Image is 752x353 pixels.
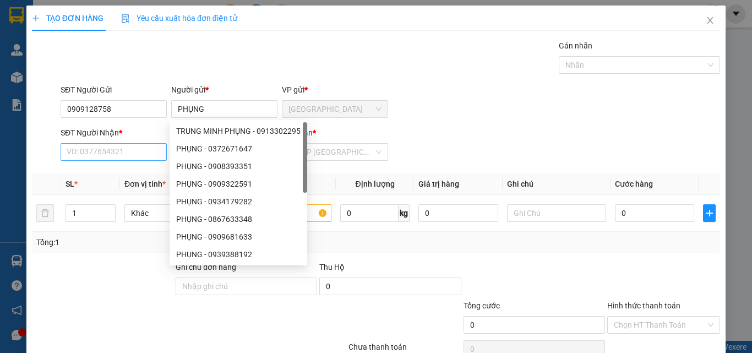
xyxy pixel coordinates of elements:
[464,301,500,310] span: Tổng cước
[282,84,388,96] div: VP gửi
[176,143,301,155] div: PHỤNG - 0372671647
[176,160,301,172] div: PHỤNG - 0908393351
[176,263,236,271] label: Ghi chú đơn hàng
[503,173,611,195] th: Ghi chú
[399,204,410,222] span: kg
[61,84,167,96] div: SĐT Người Gửi
[170,193,307,210] div: PHỤNG - 0934179282
[703,204,716,222] button: plus
[121,14,130,23] img: icon
[695,6,726,36] button: Close
[319,263,345,271] span: Thu Hộ
[607,301,680,310] label: Hình thức thanh toán
[704,209,715,218] span: plus
[36,236,291,248] div: Tổng: 1
[36,204,54,222] button: delete
[124,180,166,188] span: Đơn vị tính
[176,248,301,260] div: PHỤNG - 0939388192
[418,204,498,222] input: 0
[170,175,307,193] div: PHỤNG - 0909322591
[176,125,301,137] div: TRUNG MINH PHỤNG - 0913302295
[176,231,301,243] div: PHỤNG - 0909681633
[176,178,301,190] div: PHỤNG - 0909322591
[170,246,307,263] div: PHỤNG - 0939388192
[32,14,40,22] span: plus
[355,180,394,188] span: Định lượng
[121,14,237,23] span: Yêu cầu xuất hóa đơn điện tử
[559,41,592,50] label: Gán nhãn
[131,205,217,221] span: Khác
[170,210,307,228] div: PHỤNG - 0867633348
[66,180,74,188] span: SL
[176,213,301,225] div: PHỤNG - 0867633348
[615,180,653,188] span: Cước hàng
[507,204,606,222] input: Ghi Chú
[170,228,307,246] div: PHỤNG - 0909681633
[170,158,307,175] div: PHỤNG - 0908393351
[706,16,715,25] span: close
[170,122,307,140] div: TRUNG MINH PHỤNG - 0913302295
[176,278,317,295] input: Ghi chú đơn hàng
[288,101,382,117] span: Ninh Hòa
[171,84,277,96] div: Người gửi
[176,195,301,208] div: PHỤNG - 0934179282
[32,14,103,23] span: TẠO ĐƠN HÀNG
[61,127,167,139] div: SĐT Người Nhận
[418,180,459,188] span: Giá trị hàng
[170,140,307,158] div: PHỤNG - 0372671647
